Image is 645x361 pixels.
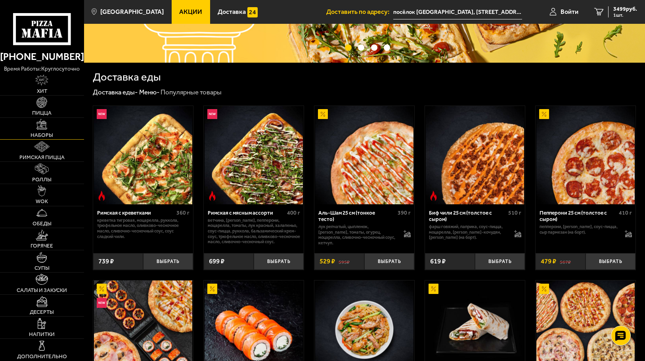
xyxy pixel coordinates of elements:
span: 1 шт. [613,13,637,17]
a: АкционныйПепперони 25 см (толстое с сыром) [536,106,635,204]
span: 739 ₽ [98,258,114,265]
img: Акционный [97,284,107,294]
input: Ваш адрес доставки [393,5,522,19]
span: 360 г [176,209,189,216]
span: 510 г [508,209,521,216]
div: Аль-Шам 25 см (тонкое тесто) [318,209,396,223]
span: Пицца [32,110,52,116]
button: точки переключения [345,44,351,51]
span: Римская пицца [19,155,65,160]
div: Римская с мясным ассорти [208,209,285,216]
div: Римская с креветками [97,209,174,216]
img: Римская с мясным ассорти [205,106,303,204]
button: Выбрать [254,253,304,270]
span: Войти [561,9,578,15]
img: Пепперони 25 см (толстое с сыром) [536,106,635,204]
p: креветка тигровая, моцарелла, руккола, трюфельное масло, оливково-чесночное масло, сливочно-чесно... [97,218,189,239]
button: точки переключения [358,44,364,51]
button: Выбрать [586,253,635,270]
span: Акции [179,9,202,15]
span: Горячее [31,243,53,249]
button: точки переключения [384,44,390,51]
span: 3499 руб. [613,6,637,12]
s: 595 ₽ [339,258,350,265]
img: Острое блюдо [207,191,217,201]
button: Выбрать [143,253,193,270]
span: Дополнительно [17,354,67,359]
img: Акционный [318,109,328,119]
div: Пепперони 25 см (толстое с сыром) [540,209,617,223]
p: ветчина, [PERSON_NAME], пепперони, моцарелла, томаты, лук красный, халапеньо, соус-пицца, руккола... [208,218,300,245]
button: точки переключения [371,44,377,51]
a: Острое блюдоБиф чили 25 см (толстое с сыром) [425,106,525,204]
span: Наборы [31,132,53,138]
span: Десерты [30,309,54,315]
span: [GEOGRAPHIC_DATA] [100,9,164,15]
span: 410 г [619,209,632,216]
a: Меню- [139,88,159,96]
img: Акционный [539,284,549,294]
a: НовинкаОстрое блюдоРимская с мясным ассорти [204,106,304,204]
img: 15daf4d41897b9f0e9f617042186c801.svg [247,7,257,17]
div: Популярные товары [161,88,222,96]
img: Римская с креветками [94,106,192,204]
a: НовинкаОстрое блюдоРимская с креветками [93,106,193,204]
p: пепперони, [PERSON_NAME], соус-пицца, сыр пармезан (на борт). [540,224,618,235]
h1: Доставка еды [93,72,161,83]
span: Обеды [33,221,52,227]
img: Акционный [207,284,217,294]
img: Акционный [429,284,438,294]
a: Доставка еды- [93,88,138,96]
span: Доставить по адресу: [326,9,393,15]
span: Доставка [218,9,246,15]
a: АкционныйАль-Шам 25 см (тонкое тесто) [314,106,414,204]
p: фарш говяжий, паприка, соус-пицца, моцарелла, [PERSON_NAME]-кочудян, [PERSON_NAME] (на борт). [429,224,507,240]
span: WOK [36,199,48,204]
p: лук репчатый, цыпленок, [PERSON_NAME], томаты, огурец, моцарелла, сливочно-чесночный соус, кетчуп. [318,224,397,246]
span: 699 ₽ [209,258,224,265]
span: 619 ₽ [430,258,446,265]
span: Супы [34,265,50,271]
s: 567 ₽ [560,258,571,265]
img: Биф чили 25 см (толстое с сыром) [426,106,524,204]
span: 479 ₽ [541,258,556,265]
span: Салаты и закуски [17,288,67,293]
button: Выбрать [364,253,414,270]
img: Новинка [97,109,107,119]
div: Биф чили 25 см (толстое с сыром) [429,209,506,223]
span: 390 г [398,209,411,216]
img: Аль-Шам 25 см (тонкое тесто) [315,106,413,204]
img: Острое блюдо [429,191,438,201]
span: Напитки [29,332,55,337]
img: Акционный [539,109,549,119]
img: Новинка [207,109,217,119]
img: Новинка [97,298,107,308]
span: Хит [37,88,47,94]
button: Выбрать [475,253,525,270]
img: Острое блюдо [97,191,107,201]
span: Роллы [32,177,52,182]
span: 529 ₽ [320,258,335,265]
span: 400 г [287,209,300,216]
